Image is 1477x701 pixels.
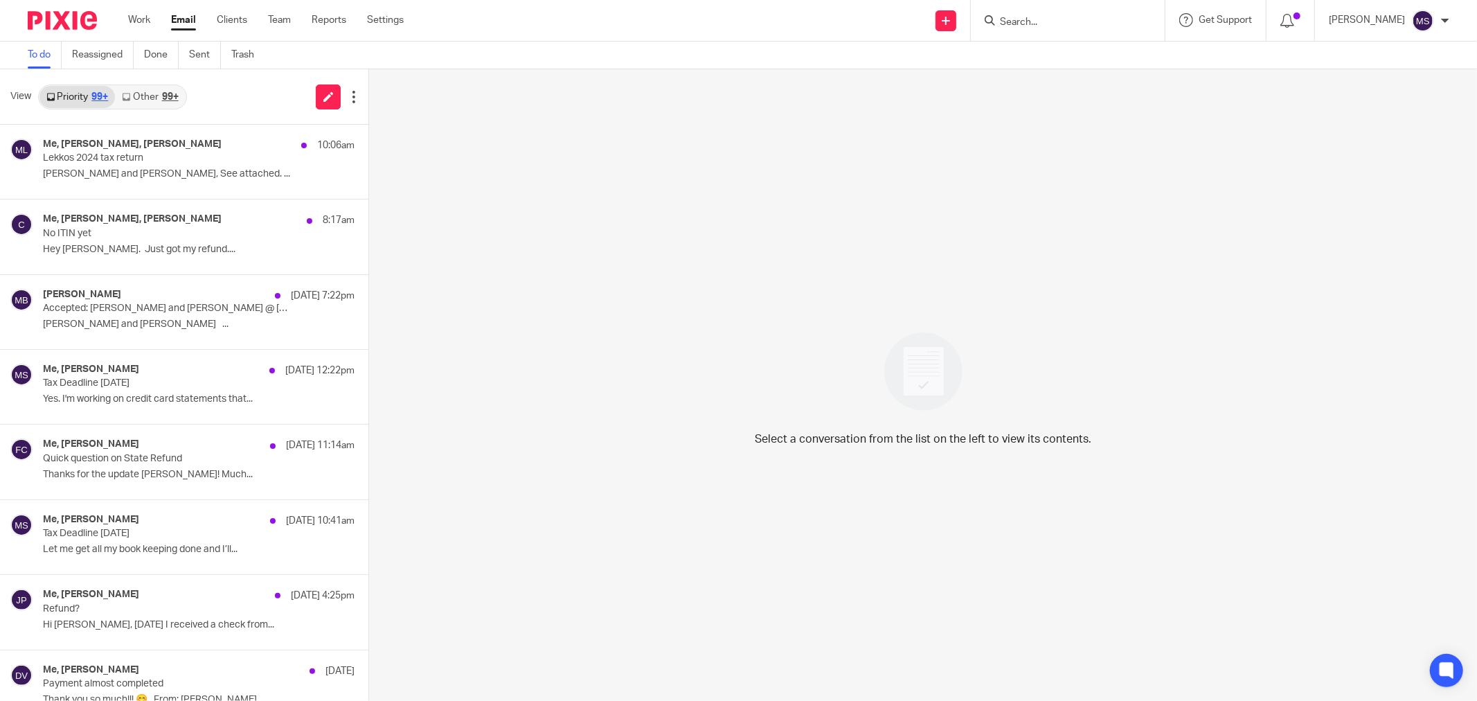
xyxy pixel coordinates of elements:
p: 8:17am [323,213,355,227]
a: Work [128,13,150,27]
a: Email [171,13,196,27]
p: [DATE] 7:22pm [291,289,355,303]
p: [DATE] 11:14am [286,438,355,452]
a: Trash [231,42,265,69]
p: [DATE] 12:22pm [285,364,355,378]
img: svg%3E [1412,10,1434,32]
h4: Me, [PERSON_NAME] [43,664,139,676]
a: Reassigned [72,42,134,69]
p: Payment almost completed [43,678,292,690]
img: svg%3E [10,514,33,536]
p: Accepted: [PERSON_NAME] and [PERSON_NAME] @ [DATE] 9am - 9:30am (MDT) ([PERSON_NAME][EMAIL_ADDRES... [43,303,292,314]
p: Quick question on State Refund [43,453,292,465]
h4: Me, [PERSON_NAME] [43,514,139,526]
input: Search [999,17,1123,29]
p: Refund? [43,603,292,615]
p: Lekkos 2024 tax return [43,152,292,164]
img: image [875,323,972,420]
p: [DATE] 10:41am [286,514,355,528]
span: View [10,89,31,104]
a: Sent [189,42,221,69]
p: No ITIN yet [43,228,292,240]
span: Get Support [1199,15,1252,25]
p: Tax Deadline [DATE] [43,528,292,540]
p: Select a conversation from the list on the left to view its contents. [755,431,1091,447]
a: Settings [367,13,404,27]
a: Team [268,13,291,27]
h4: [PERSON_NAME] [43,289,121,301]
a: Done [144,42,179,69]
h4: Me, [PERSON_NAME], [PERSON_NAME] [43,139,222,150]
img: Pixie [28,11,97,30]
a: Other99+ [115,86,185,108]
img: svg%3E [10,364,33,386]
p: Yes. I'm working on credit card statements that... [43,393,355,405]
div: 99+ [91,92,108,102]
img: svg%3E [10,289,33,311]
h4: Me, [PERSON_NAME] [43,438,139,450]
a: Priority99+ [39,86,115,108]
p: [DATE] 4:25pm [291,589,355,603]
p: [PERSON_NAME] [1329,13,1405,27]
h4: Me, [PERSON_NAME], [PERSON_NAME] [43,213,222,225]
a: Clients [217,13,247,27]
a: To do [28,42,62,69]
img: svg%3E [10,664,33,686]
div: 99+ [162,92,179,102]
p: [PERSON_NAME] and [PERSON_NAME], See attached. ... [43,168,355,180]
a: Reports [312,13,346,27]
img: svg%3E [10,139,33,161]
p: Tax Deadline [DATE] [43,378,292,389]
img: svg%3E [10,213,33,236]
p: [PERSON_NAME] and [PERSON_NAME] ... [43,319,355,330]
p: Let me get all my book keeping done and I’ll... [43,544,355,556]
p: Hi [PERSON_NAME], [DATE] I received a check from... [43,619,355,631]
img: svg%3E [10,589,33,611]
p: [DATE] [325,664,355,678]
p: Hey [PERSON_NAME]. Just got my refund.... [43,244,355,256]
h4: Me, [PERSON_NAME] [43,589,139,601]
h4: Me, [PERSON_NAME] [43,364,139,375]
img: svg%3E [10,438,33,461]
p: Thanks for the update [PERSON_NAME]! Much... [43,469,355,481]
p: 10:06am [317,139,355,152]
